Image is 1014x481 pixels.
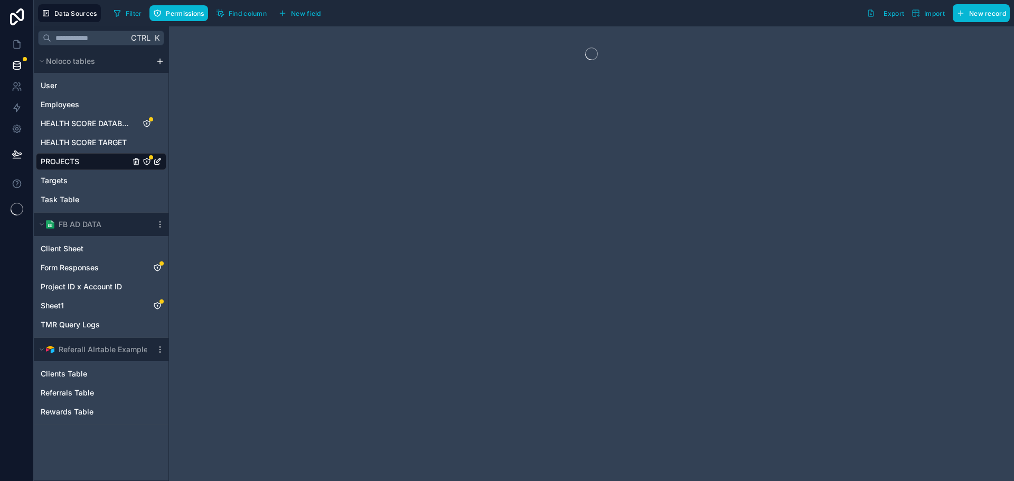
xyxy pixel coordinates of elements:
[153,34,161,42] span: K
[109,5,146,21] button: Filter
[149,5,208,21] button: Permissions
[149,5,212,21] a: Permissions
[969,10,1006,17] span: New record
[884,10,904,17] span: Export
[166,10,204,17] span: Permissions
[908,4,949,22] button: Import
[949,4,1010,22] a: New record
[291,10,321,17] span: New field
[38,4,101,22] button: Data Sources
[863,4,908,22] button: Export
[212,5,270,21] button: Find column
[924,10,945,17] span: Import
[126,10,142,17] span: Filter
[953,4,1010,22] button: New record
[54,10,97,17] span: Data Sources
[275,5,325,21] button: New field
[229,10,267,17] span: Find column
[130,31,152,44] span: Ctrl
